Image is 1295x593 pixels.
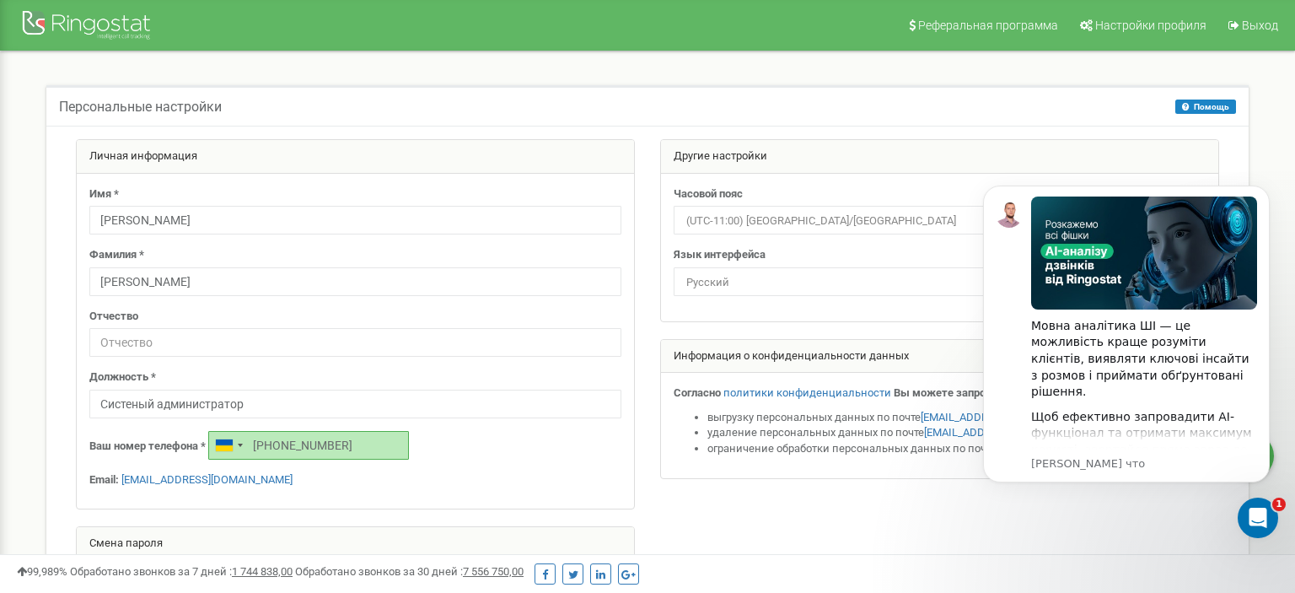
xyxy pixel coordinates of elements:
u: 1 744 838,00 [232,565,293,578]
div: Telephone country code [209,432,248,459]
input: Отчество [89,328,621,357]
u: 7 556 750,00 [463,565,524,578]
iframe: Intercom live chat [1238,498,1278,538]
span: Реферальная программа [918,19,1058,32]
li: удаление персональных данных по почте , [707,425,1206,441]
input: Имя [89,206,621,235]
div: Информация о конфиденциальности данных [661,340,1218,374]
span: (UTC-11:00) Pacific/Midway [680,209,1200,233]
strong: Email: [89,473,119,486]
strong: Согласно [674,386,721,399]
input: Фамилия [89,267,621,296]
span: Выход [1242,19,1278,32]
li: ограничение обработки персональных данных по почте . [707,441,1206,457]
span: Настройки профиля [1095,19,1206,32]
span: Русский [674,267,1206,296]
strong: Вы можете запросить: [894,386,1013,399]
label: Ваш номер телефона * [89,439,206,455]
span: 99,989% [17,565,67,578]
input: Должность [89,390,621,418]
h5: Персональные настройки [59,100,222,115]
label: Имя * [89,186,119,202]
label: Язык интерфейса [674,247,766,263]
span: Обработано звонков за 30 дней : [295,565,524,578]
iframe: Intercom notifications сообщение [958,160,1295,547]
span: (UTC-11:00) Pacific/Midway [674,206,1206,235]
a: [EMAIL_ADDRESS][DOMAIN_NAME] [921,411,1092,423]
button: Помощь [1175,100,1236,114]
div: Смена пароля [77,527,634,561]
span: Обработано звонков за 7 дней : [70,565,293,578]
label: Часовой пояс [674,186,743,202]
label: Должность * [89,369,156,385]
a: [EMAIL_ADDRESS][DOMAIN_NAME] [121,473,293,486]
label: Отчество [89,309,138,325]
a: политики конфиденциальности [723,386,891,399]
label: Фамилия * [89,247,144,263]
div: Другие настройки [661,140,1218,174]
span: 1 [1272,498,1286,511]
li: выгрузку персональных данных по почте , [707,410,1206,426]
input: +1-800-555-55-55 [208,431,409,460]
div: Личная информация [77,140,634,174]
a: [EMAIL_ADDRESS][DOMAIN_NAME] [924,426,1095,439]
span: Русский [680,271,1200,294]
